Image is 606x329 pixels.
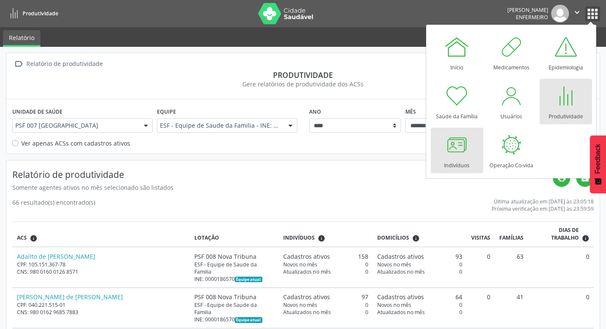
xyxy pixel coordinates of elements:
div: CNS: 980 0162 9685 7883 [17,309,185,316]
span: Produtividade [23,10,58,17]
th: Visitas [467,222,495,247]
a: Início [431,30,483,75]
a: Produtividade [6,6,58,20]
div: 158 [283,252,368,261]
th: Famílias [495,222,528,247]
span: Enfermeiro [516,14,548,21]
a: Usuários [485,79,538,124]
span: Esta é a equipe atual deste Agente [235,277,262,283]
span: Novos no mês [283,261,317,268]
div: PSF 008 Nova Tribuna [194,252,274,261]
div: 0 [377,301,462,309]
td: 41 [495,288,528,328]
i: Dias em que o(a) ACS fez pelo menos uma visita, ou ficha de cadastro individual ou cadastro domic... [582,235,589,242]
button: apps [585,6,600,21]
div: Relatório de produtividade [25,58,104,70]
i: <div class="text-left"> <div> <strong>Cadastros ativos:</strong> Cadastros que estão vinculados a... [412,235,420,242]
div: 0 [377,309,462,316]
a: Medicamentos [485,30,538,75]
div: Gere relatórios de produtividade dos ACSs [12,80,594,89]
label: Equipe [157,105,176,118]
div: 0 [283,268,368,275]
span: Dias de trabalho [532,226,579,242]
div: 0 [377,261,462,268]
i: ACSs que estiveram vinculados a uma UBS neste período, mesmo sem produtividade. [30,235,37,242]
div: 64 [377,292,462,301]
td: 0 [467,247,495,287]
a:  Relatório de produtividade [12,58,104,70]
i:  [572,8,582,17]
div: [PERSON_NAME] [507,6,548,14]
div: 66 resultado(s) encontrado(s) [12,198,95,212]
a: Produtividade [540,79,592,124]
span: Cadastros ativos [283,252,330,261]
button:  [569,5,585,23]
td: 0 [528,247,594,287]
span: Atualizados no mês [283,268,331,275]
span: Atualizados no mês [377,309,425,316]
span: Cadastros ativos [283,292,330,301]
label: Mês [405,105,416,118]
div: INE: 0000186570 [194,316,274,323]
div: 0 [283,301,368,309]
div: Próxima verificação em [DATE] às 23:59:59 [492,205,594,212]
a: Saúde da Família [431,79,483,124]
span: PSF 007 [GEOGRAPHIC_DATA] [15,121,135,130]
div: CPF: 040.221.515-01 [17,301,185,309]
div: PSF 008 Nova Tribuna [194,292,274,301]
button: Feedback - Mostrar pesquisa [590,135,606,193]
label: Ano [309,105,321,118]
span: Novos no mês [283,301,317,309]
div: INE: 0000186570 [194,275,274,283]
span: Novos no mês [377,261,411,268]
span: Esta é a equipe atual deste Agente [235,317,262,323]
a: Relatório [3,30,40,47]
span: Cadastros ativos [377,252,424,261]
span: Atualizados no mês [377,268,425,275]
div: 93 [377,252,462,261]
div: Última atualização em [DATE] às 23:05:18 [492,198,594,205]
div: ESF - Equipe de Saude da Familia [194,261,274,275]
label: Unidade de saúde [12,105,63,118]
div: 0 [283,261,368,268]
div: 97 [283,292,368,301]
a: [PERSON_NAME] de [PERSON_NAME] [17,293,123,301]
span: Indivíduos [283,234,315,242]
div: Somente agentes ativos no mês selecionado são listados [12,183,553,192]
th: Lotação [190,222,279,247]
span: ACS [17,234,27,242]
div: Produtividade [12,70,594,80]
i:  [12,58,25,70]
i: <div class="text-left"> <div> <strong>Cadastros ativos:</strong> Cadastros que estão vinculados a... [318,235,325,242]
span: ESF - Equipe de Saude da Familia - INE: 0000186562 [160,121,280,130]
div: CNS: 980 0160 0126 8571 [17,268,185,275]
span: Domicílios [377,234,409,242]
div: CPF: 105.151.367-78 [17,261,185,268]
h4: Relatório de produtividade [12,169,553,180]
span: Novos no mês [377,301,411,309]
a: Operação Co-vida [485,128,538,173]
img: img [551,5,569,23]
span: Cadastros ativos [377,292,424,301]
div: ESF - Equipe de Saude da Familia [194,301,274,316]
label: Ver apenas ACSs com cadastros ativos [21,139,130,148]
a: Indivíduos [431,128,483,173]
td: 0 [528,288,594,328]
div: 0 [283,309,368,316]
td: 63 [495,247,528,287]
span: Atualizados no mês [283,309,331,316]
td: 0 [467,288,495,328]
span: Feedback [594,144,602,174]
div: 0 [377,268,462,275]
a: Epidemiologia [540,30,592,75]
a: Adailto de [PERSON_NAME] [17,252,95,260]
